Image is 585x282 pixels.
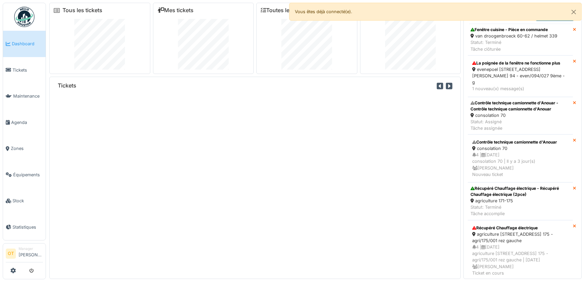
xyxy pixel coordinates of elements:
[3,109,46,136] a: Agenda
[3,214,46,240] a: Statistiques
[470,112,570,119] div: consolation 70
[472,152,568,178] div: 4 | [DATE] consolation 70 | Il y a 3 jour(s) [PERSON_NAME] Nouveau ticket
[62,7,102,14] a: Tous les tickets
[470,204,570,217] div: Statut: Terminé Tâche accomplie
[468,182,573,220] a: Récupéré Chauffage électrique - Récupéré Chauffage électrique (2pce) agriculture 171-175 Statut: ...
[3,188,46,214] a: Stock
[3,31,46,57] a: Dashboard
[289,3,582,21] div: Vous êtes déjà connecté(e).
[468,134,573,182] a: Contrôle technique camionnette d'Anouar consolation 70 4 |[DATE]consolation 70 | Il y a 3 jour(s)...
[470,39,557,52] div: Statut: Terminé Tâche clôturée
[3,135,46,162] a: Zones
[3,57,46,83] a: Tickets
[470,100,570,112] div: Contrôle technique camionnette d'Anouar - Contrôle technique camionnette d'Anouar
[3,162,46,188] a: Équipements
[468,220,573,281] a: Récupéré Chauffage électrique agriculture [STREET_ADDRESS] 175 - agri/175/001 rez gauche 4 |[DATE...
[472,66,568,86] div: evenepoel [STREET_ADDRESS][PERSON_NAME] 94 - even/094/027 9ème - g
[58,82,76,89] h6: Tickets
[6,249,16,259] li: OT
[11,119,43,126] span: Agenda
[472,145,568,152] div: consolation 70
[157,7,194,14] a: Mes tickets
[19,246,43,261] li: [PERSON_NAME]
[11,145,43,152] span: Zones
[472,225,568,231] div: Récupéré Chauffage électrique
[14,7,34,27] img: Badge_color-CXgf-gQk.svg
[468,55,573,97] a: La poignée de la fenêtre ne fonctionne plus evenepoel [STREET_ADDRESS][PERSON_NAME] 94 - even/094...
[470,119,570,131] div: Statut: Assigné Tâche assignée
[3,83,46,109] a: Maintenance
[472,85,568,92] div: 1 nouveau(x) message(s)
[472,244,568,276] div: 4 | [DATE] agriculture [STREET_ADDRESS] 175 - agri/175/001 rez gauche | [DATE] [PERSON_NAME] Tick...
[472,231,568,244] div: agriculture [STREET_ADDRESS] 175 - agri/175/001 rez gauche
[12,67,43,73] span: Tickets
[13,172,43,178] span: Équipements
[468,24,573,55] a: Fenêtre cuisine - Pièce en commande van droogenbroeck 60-62 / helmet 339 Statut: TerminéTâche clô...
[472,60,568,66] div: La poignée de la fenêtre ne fonctionne plus
[470,27,557,33] div: Fenêtre cuisine - Pièce en commande
[12,224,43,230] span: Statistiques
[19,246,43,251] div: Manager
[470,185,570,198] div: Récupéré Chauffage électrique - Récupéré Chauffage électrique (2pce)
[12,41,43,47] span: Dashboard
[13,93,43,99] span: Maintenance
[470,198,570,204] div: agriculture 171-175
[468,97,573,135] a: Contrôle technique camionnette d'Anouar - Contrôle technique camionnette d'Anouar consolation 70 ...
[470,33,557,39] div: van droogenbroeck 60-62 / helmet 339
[472,139,568,145] div: Contrôle technique camionnette d'Anouar
[12,198,43,204] span: Stock
[261,7,311,14] a: Toutes les tâches
[566,3,581,21] button: Close
[6,246,43,262] a: OT Manager[PERSON_NAME]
